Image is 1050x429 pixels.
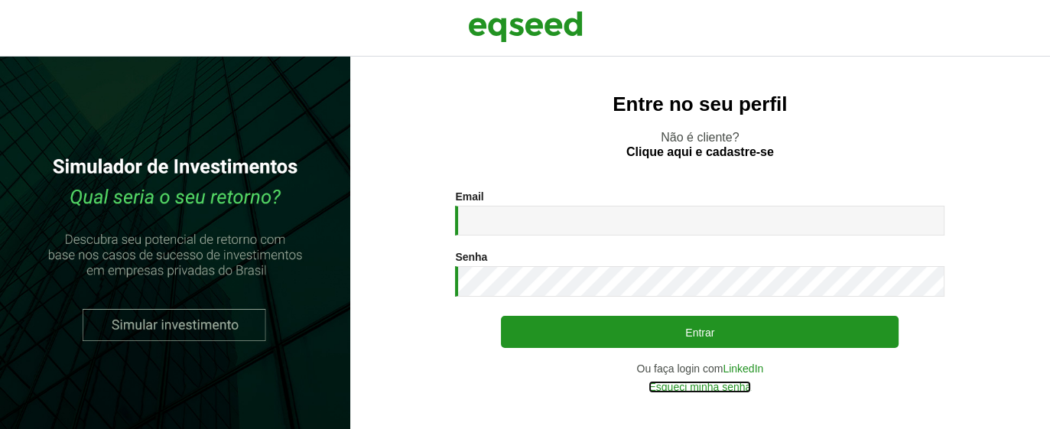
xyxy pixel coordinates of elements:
a: Esqueci minha senha [649,382,751,392]
label: Senha [455,252,487,262]
button: Entrar [501,316,899,348]
div: Ou faça login com [455,363,944,374]
h2: Entre no seu perfil [381,93,1019,115]
p: Não é cliente? [381,130,1019,159]
img: EqSeed Logo [468,8,583,46]
a: LinkedIn [723,363,763,374]
label: Email [455,191,483,202]
a: Clique aqui e cadastre-se [626,146,774,158]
